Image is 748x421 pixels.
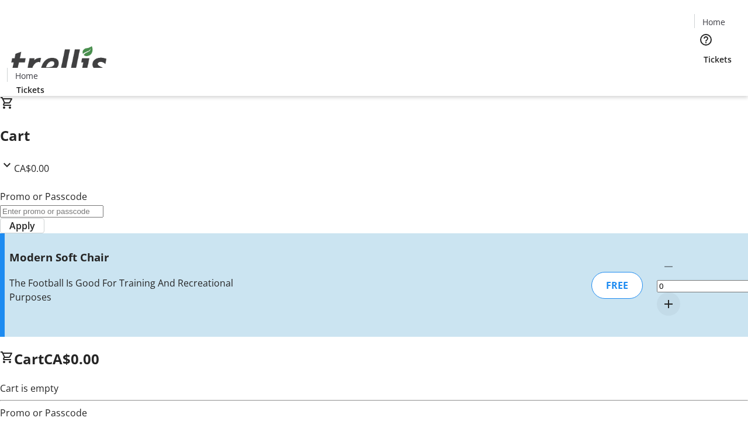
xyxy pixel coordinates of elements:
[7,84,54,96] a: Tickets
[695,16,732,28] a: Home
[702,16,725,28] span: Home
[14,162,49,175] span: CA$0.00
[9,219,35,233] span: Apply
[15,70,38,82] span: Home
[694,65,718,89] button: Cart
[694,53,741,65] a: Tickets
[8,70,45,82] a: Home
[694,28,718,51] button: Help
[657,292,680,316] button: Increment by one
[16,84,44,96] span: Tickets
[591,272,643,299] div: FREE
[9,276,265,304] div: The Football Is Good For Training And Recreational Purposes
[7,33,111,92] img: Orient E2E Organization ZwS7lenqNW's Logo
[704,53,732,65] span: Tickets
[44,349,99,368] span: CA$0.00
[9,249,265,265] h3: Modern Soft Chair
